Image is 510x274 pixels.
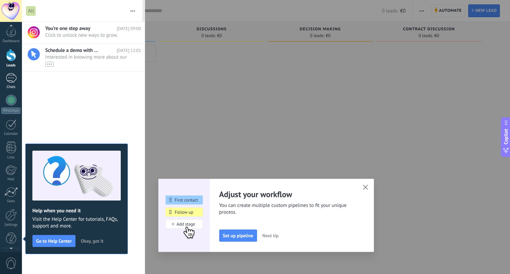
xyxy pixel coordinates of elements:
[81,239,104,243] span: Okay, got it
[1,132,21,136] div: Calendar
[117,25,141,32] span: [DATE] 09:00
[503,129,509,144] span: Copilot
[45,54,128,67] span: Interested in knowing more about our features? Schedule a demo [DATE]!
[223,233,253,238] span: Set up pipeline
[78,236,107,246] button: Okay, got it
[32,235,76,247] button: Go to Help Center
[1,63,21,68] div: Leads
[259,231,282,241] button: Next tip
[219,189,355,200] h2: Adjust your workflow
[22,44,145,71] a: Schedule a demo with an expert! [DATE] 12:01 Interested in knowing more about our features? Sched...
[45,25,90,32] span: You’re one step away
[262,233,279,238] span: Next tip
[117,47,141,54] span: [DATE] 12:01
[1,155,21,160] div: Lists
[1,199,21,204] div: Stats
[32,216,121,230] span: Visit the Help Center for tutorials, FAQs, support and more.
[219,202,355,216] span: You can create multiple custom pipelines to fit your unique process.
[45,32,128,38] span: Click to unlock new ways to grow.
[1,85,21,89] div: Chats
[36,239,72,243] span: Go to Help Center
[1,108,21,114] div: WhatsApp
[1,39,21,43] div: Dashboard
[32,208,121,214] h2: Help when you need it
[1,177,21,182] div: Mail
[219,230,257,242] button: Set up pipeline
[22,22,145,43] a: You’re one step away [DATE] 09:00 Click to unlock new ways to grow.
[26,6,36,16] div: All
[45,62,54,67] div: •••
[1,223,21,227] div: Settings
[45,47,99,54] span: Schedule a demo with an expert!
